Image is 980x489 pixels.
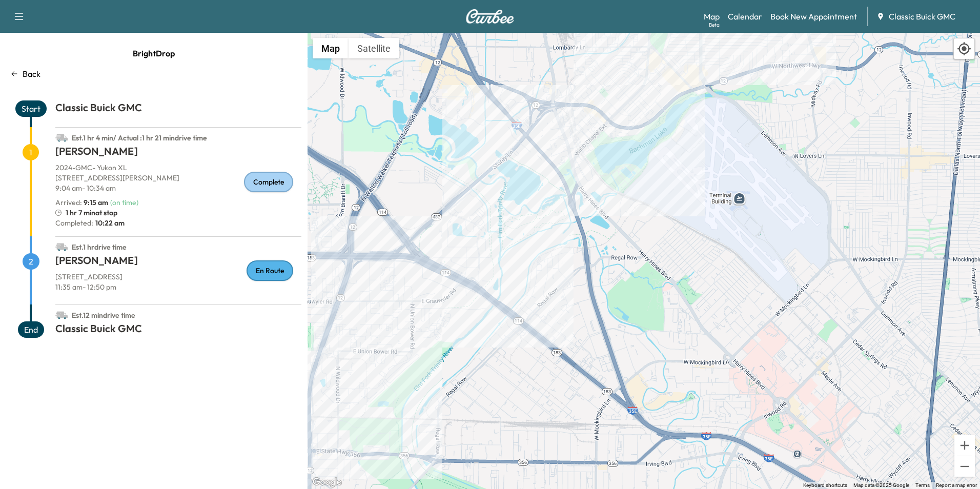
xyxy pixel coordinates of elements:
[953,38,975,59] div: Recenter map
[55,197,108,208] p: Arrived :
[72,133,207,142] span: Est. 1 hr 4 min / Actual : 1 hr 21 min drive time
[954,456,975,477] button: Zoom out
[704,10,720,23] a: MapBeta
[110,198,138,207] span: ( on time )
[853,482,909,488] span: Map data ©2025 Google
[55,162,301,173] p: 2024 - GMC - Yukon XL
[84,198,108,207] span: 9:15 am
[55,218,301,228] p: Completed:
[954,435,975,456] button: Zoom in
[728,10,762,23] a: Calendar
[915,482,930,488] a: Terms (opens in new tab)
[72,311,135,320] span: Est. 12 min drive time
[770,10,857,23] a: Book New Appointment
[936,482,977,488] a: Report a map error
[55,183,301,193] p: 9:04 am - 10:34 am
[55,253,301,272] h1: [PERSON_NAME]
[889,10,955,23] span: Classic Buick GMC
[23,144,39,160] span: 1
[93,218,125,228] span: 10:22 am
[55,282,301,292] p: 11:35 am - 12:50 pm
[23,253,39,270] span: 2
[55,173,301,183] p: [STREET_ADDRESS][PERSON_NAME]
[23,68,40,80] p: Back
[310,476,344,489] a: Open this area in Google Maps (opens a new window)
[310,476,344,489] img: Google
[55,321,301,340] h1: Classic Buick GMC
[55,272,301,282] p: [STREET_ADDRESS]
[465,9,515,24] img: Curbee Logo
[72,242,127,252] span: Est. 1 hr drive time
[313,38,349,58] button: Show street map
[349,38,399,58] button: Show satellite imagery
[55,100,301,119] h1: Classic Buick GMC
[244,172,293,192] div: Complete
[15,100,47,117] span: Start
[247,260,293,281] div: En Route
[18,321,44,338] span: End
[709,21,720,29] div: Beta
[66,208,117,218] span: 1 hr 7 min at stop
[55,144,301,162] h1: [PERSON_NAME]
[803,482,847,489] button: Keyboard shortcuts
[133,43,175,64] span: BrightDrop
